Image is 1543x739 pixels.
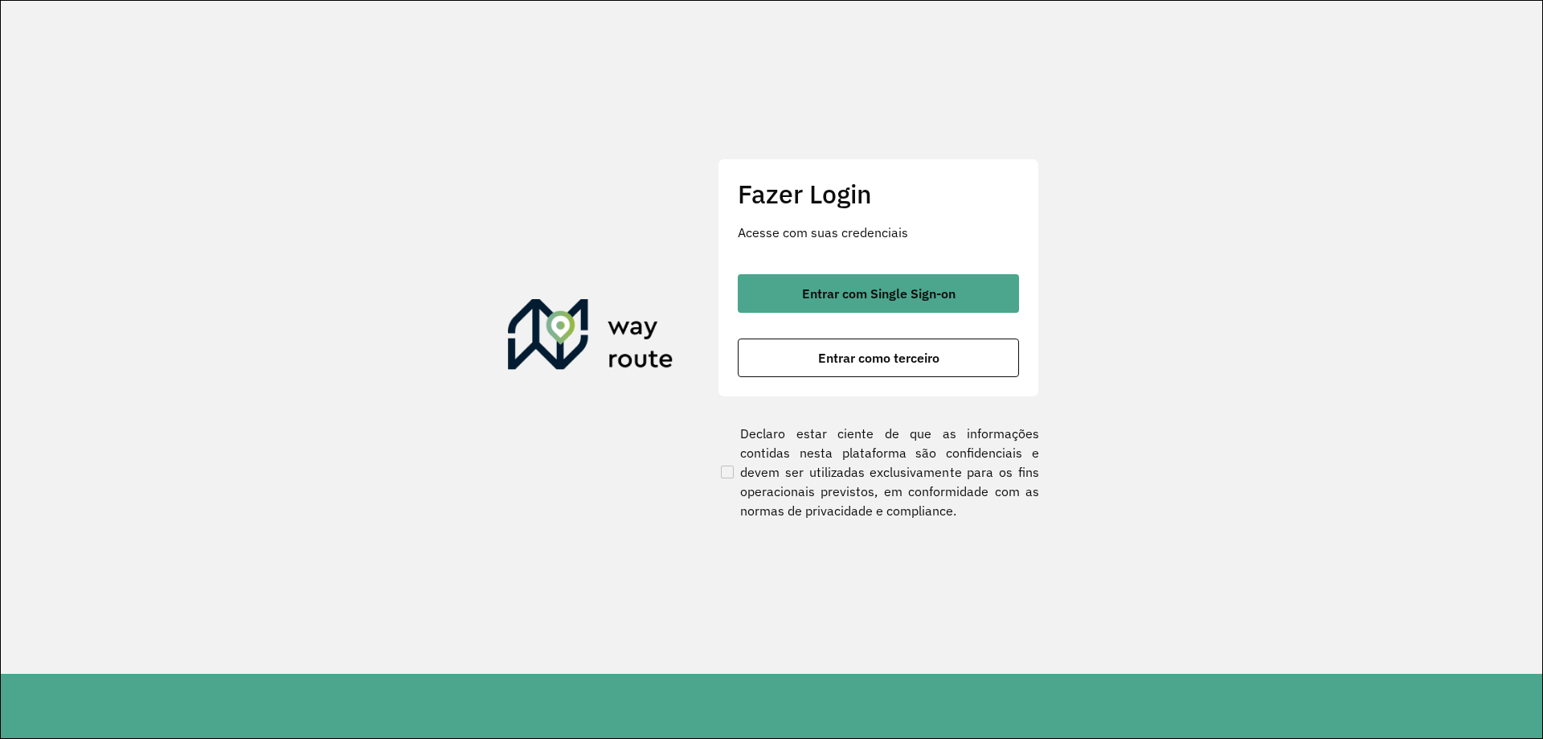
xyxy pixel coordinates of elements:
p: Acesse com suas credenciais [738,223,1019,242]
h2: Fazer Login [738,179,1019,209]
span: Entrar como terceiro [818,351,939,364]
span: Entrar com Single Sign-on [802,287,956,300]
button: button [738,274,1019,313]
img: Roteirizador AmbevTech [508,299,673,376]
button: button [738,339,1019,377]
label: Declaro estar ciente de que as informações contidas nesta plataforma são confidenciais e devem se... [718,424,1039,520]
